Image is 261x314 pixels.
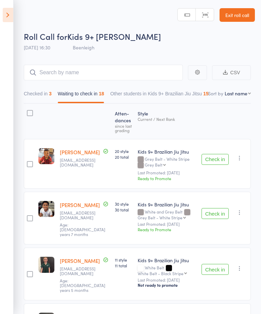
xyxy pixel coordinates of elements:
[73,44,94,51] span: Beenleigh
[24,31,67,42] span: Roll Call for
[138,148,196,155] div: Kids 9+ Brazilian Jiu Jitsu
[202,208,229,219] button: Check in
[212,65,251,80] button: CSV
[138,157,196,168] div: Grey Belt - White Stripe
[60,222,105,237] span: Age: [DEMOGRAPHIC_DATA] years 7 months
[60,148,100,156] a: [PERSON_NAME]
[110,88,208,103] button: Other students in Kids 9+ Brazilian Jiu Jitsu15
[38,257,54,273] img: image1753425330.png
[38,148,54,164] img: image1701153902.png
[135,107,199,136] div: Style
[60,257,100,264] a: [PERSON_NAME]
[115,154,132,160] span: 20 total
[115,207,132,213] span: 30 total
[138,282,196,288] div: Not ready to promote
[145,162,162,167] div: Grey Belt
[115,148,132,154] span: 20 style
[24,88,52,103] button: Checked in3
[138,265,196,276] div: White Belt
[220,8,255,22] a: Exit roll call
[60,278,105,293] span: Age: [DEMOGRAPHIC_DATA] years 5 months
[115,263,132,268] span: 11 total
[115,257,132,263] span: 11 style
[58,88,104,103] button: Waiting to check in18
[60,266,104,276] small: Darke3@bigpond.com
[115,201,132,207] span: 30 style
[24,65,183,80] input: Search by name
[38,201,54,217] img: image1707978739.png
[138,175,196,181] div: Ready to Promote
[60,201,100,208] a: [PERSON_NAME]
[138,117,196,121] div: Current / Next Rank
[60,210,104,220] small: Yomadaz10@gmail.com
[138,215,182,220] div: Grey Belt - White Stripe
[115,124,132,132] div: since last grading
[138,201,196,208] div: Kids 9+ Brazilian Jiu Jitsu
[67,31,161,42] span: Kids 9+ [PERSON_NAME]
[112,107,135,136] div: Atten­dances
[138,271,184,276] div: White Belt - Black Stripe
[225,90,247,97] div: Last name
[99,91,104,96] div: 18
[138,278,196,282] small: Last Promoted: [DATE]
[208,90,223,97] label: Sort by
[202,264,229,275] button: Check in
[138,257,196,264] div: Kids 9+ Brazilian Jiu Jitsu
[138,226,196,232] div: Ready to Promote
[24,44,50,51] span: [DATE] 16:30
[60,158,104,168] small: bolgee@hotmail.com
[203,91,209,96] div: 15
[202,154,229,165] button: Check in
[49,91,52,96] div: 3
[138,222,196,226] small: Last Promoted: [DATE]
[138,170,196,175] small: Last Promoted: [DATE]
[138,209,196,220] div: White and Grey Belt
